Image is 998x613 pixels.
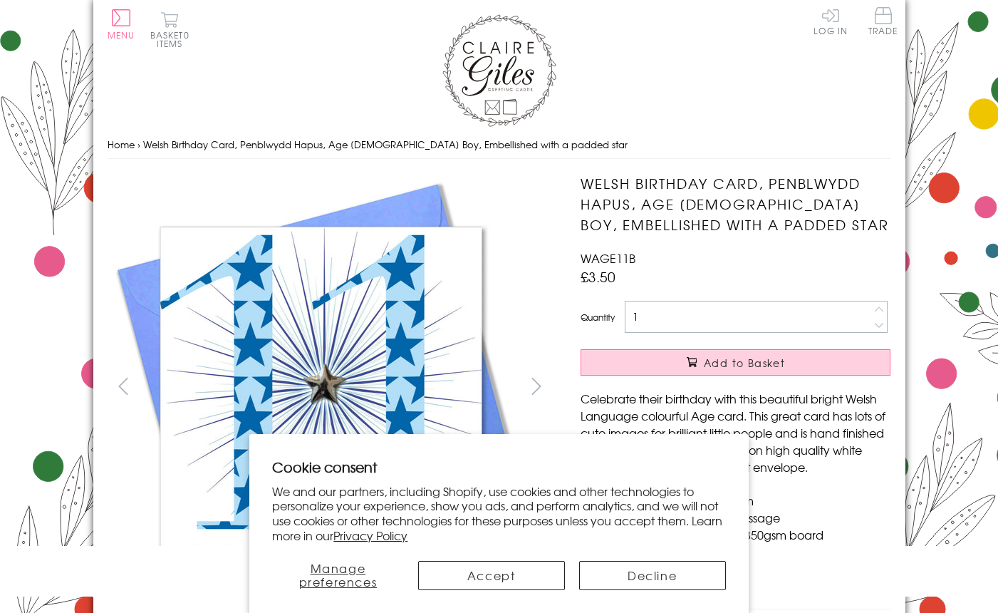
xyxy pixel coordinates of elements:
[814,7,848,35] a: Log In
[581,311,615,324] label: Quantity
[520,370,552,402] button: next
[137,138,140,151] span: ›
[704,356,785,370] span: Add to Basket
[581,267,615,287] span: £3.50
[108,29,135,41] span: Menu
[108,130,891,160] nav: breadcrumbs
[579,561,726,590] button: Decline
[150,11,189,48] button: Basket0 items
[299,560,378,590] span: Manage preferences
[418,561,565,590] button: Accept
[108,138,135,151] a: Home
[581,249,635,267] span: WAGE11B
[868,7,898,38] a: Trade
[581,390,890,475] p: Celebrate their birthday with this beautiful bright Welsh Language colourful Age card. This great...
[442,14,556,127] img: Claire Giles Greetings Cards
[272,561,403,590] button: Manage preferences
[868,7,898,35] span: Trade
[272,484,726,543] p: We and our partners, including Shopify, use cookies and other technologies to personalize your ex...
[333,527,407,544] a: Privacy Policy
[108,370,140,402] button: prev
[108,9,135,39] button: Menu
[108,173,535,601] img: Welsh Birthday Card, Penblwydd Hapus, Age 11 Boy, Embellished with a padded star
[272,457,726,477] h2: Cookie consent
[157,29,189,50] span: 0 items
[581,173,890,235] h1: Welsh Birthday Card, Penblwydd Hapus, Age [DEMOGRAPHIC_DATA] Boy, Embellished with a padded star
[143,138,628,151] span: Welsh Birthday Card, Penblwydd Hapus, Age [DEMOGRAPHIC_DATA] Boy, Embellished with a padded star
[581,349,890,376] button: Add to Basket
